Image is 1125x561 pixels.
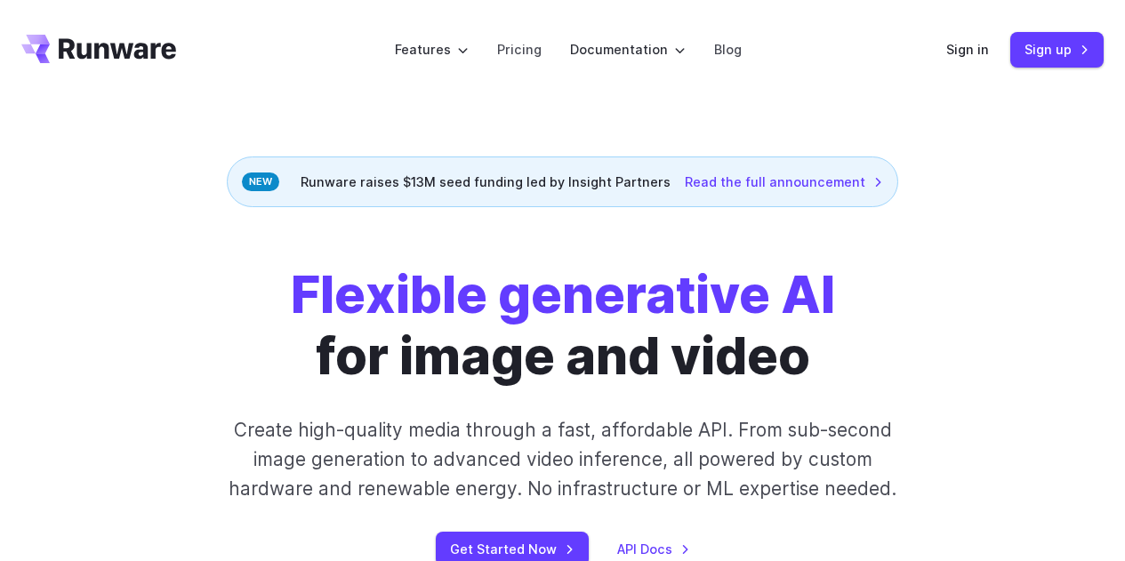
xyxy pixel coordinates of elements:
[291,264,835,387] h1: for image and video
[216,415,909,504] p: Create high-quality media through a fast, affordable API. From sub-second image generation to adv...
[714,39,742,60] a: Blog
[617,539,690,559] a: API Docs
[227,156,898,207] div: Runware raises $13M seed funding led by Insight Partners
[570,39,686,60] label: Documentation
[497,39,542,60] a: Pricing
[21,35,176,63] a: Go to /
[685,172,883,192] a: Read the full announcement
[291,263,835,325] strong: Flexible generative AI
[946,39,989,60] a: Sign in
[395,39,469,60] label: Features
[1010,32,1104,67] a: Sign up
